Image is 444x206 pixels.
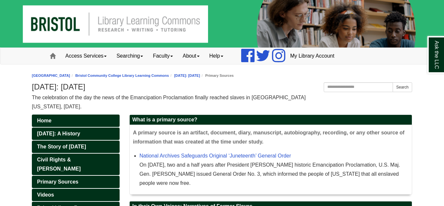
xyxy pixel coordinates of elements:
a: [DATE]: A History [32,128,120,140]
a: Searching [111,48,148,64]
span: [DATE]: A History [37,131,80,136]
span: The Story of [DATE] [37,144,86,149]
li: Primary Sources [200,73,234,79]
a: The Story of [DATE] [32,141,120,153]
button: Search [393,82,412,92]
a: Primary Sources [32,176,120,188]
a: Access Services [60,48,111,64]
a: My Library Account [285,48,339,64]
a: Help [204,48,228,64]
a: Home [32,115,120,127]
a: Civil Rights & [PERSON_NAME] [32,154,120,175]
a: Videos [32,189,120,201]
span: Videos [37,192,54,198]
nav: breadcrumb [32,73,412,79]
h2: What is a primary source? [130,115,412,125]
a: About [178,48,204,64]
a: National Archives Safeguards Original ‘Juneteenth’ General Order [139,153,291,158]
a: Faculty [148,48,178,64]
span: The celebration of the day the news of the Emancipation Proclamation finally reached slaves in [G... [32,95,306,109]
span: Home [37,118,51,123]
span: A primary source is an artifact, document, diary, manuscript, autobiography, recording, or any ot... [133,130,404,144]
a: Bristol Community College Library Learning Commons [75,74,169,77]
a: [GEOGRAPHIC_DATA] [32,74,70,77]
div: On [DATE], two and a half years after President [PERSON_NAME] historic Emancipation Proclamation,... [139,160,409,188]
span: Civil Rights & [PERSON_NAME] [37,157,81,172]
a: [DATE]: [DATE] [174,74,200,77]
h1: [DATE]: [DATE] [32,82,412,91]
span: Primary Sources [37,179,78,185]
